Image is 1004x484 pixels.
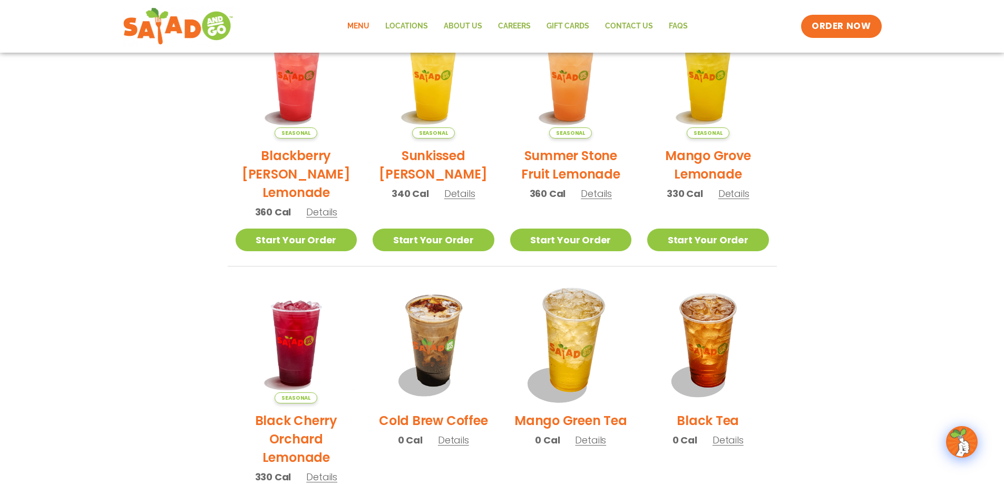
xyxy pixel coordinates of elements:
a: Start Your Order [373,229,494,251]
h2: Summer Stone Fruit Lemonade [510,146,632,183]
span: 330 Cal [255,470,291,484]
img: Product photo for Summer Stone Fruit Lemonade [510,17,632,139]
span: Details [718,187,749,200]
span: 360 Cal [255,205,291,219]
a: ORDER NOW [801,15,881,38]
nav: Menu [339,14,696,38]
img: Product photo for Black Cherry Orchard Lemonade [236,282,357,404]
h2: Mango Green Tea [514,411,627,430]
span: Details [581,187,612,200]
span: Seasonal [275,392,317,403]
img: Product photo for Sunkissed Yuzu Lemonade [373,17,494,139]
span: 0 Cal [398,433,423,447]
span: 360 Cal [530,186,566,201]
a: Menu [339,14,377,38]
a: Careers [490,14,539,38]
span: Details [575,433,606,447]
span: Details [444,187,475,200]
img: new-SAG-logo-768×292 [123,5,234,47]
h2: Black Tea [677,411,739,430]
span: Details [438,433,469,447]
a: Start Your Order [236,229,357,251]
h2: Sunkissed [PERSON_NAME] [373,146,494,183]
span: Details [306,470,337,483]
span: Details [713,433,744,447]
span: 0 Cal [535,433,560,447]
a: Locations [377,14,436,38]
h2: Black Cherry Orchard Lemonade [236,411,357,467]
span: 0 Cal [672,433,697,447]
a: Contact Us [597,14,661,38]
img: Product photo for Black Tea [647,282,769,404]
h2: Blackberry [PERSON_NAME] Lemonade [236,146,357,202]
h2: Cold Brew Coffee [379,411,488,430]
span: 340 Cal [392,186,429,201]
img: Product photo for Cold Brew Coffee [373,282,494,404]
span: Details [306,205,337,219]
img: Product photo for Blackberry Bramble Lemonade [236,17,357,139]
span: ORDER NOW [812,20,871,33]
img: Product photo for Mango Grove Lemonade [647,17,769,139]
span: 330 Cal [667,186,703,201]
a: Start Your Order [647,229,769,251]
h2: Mango Grove Lemonade [647,146,769,183]
span: Seasonal [275,127,317,139]
span: Seasonal [549,127,592,139]
a: Start Your Order [510,229,632,251]
img: wpChatIcon [947,427,977,457]
a: FAQs [661,14,696,38]
a: GIFT CARDS [539,14,597,38]
img: Product photo for Mango Green Tea [499,271,642,414]
span: Seasonal [687,127,729,139]
span: Seasonal [412,127,455,139]
a: About Us [436,14,490,38]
